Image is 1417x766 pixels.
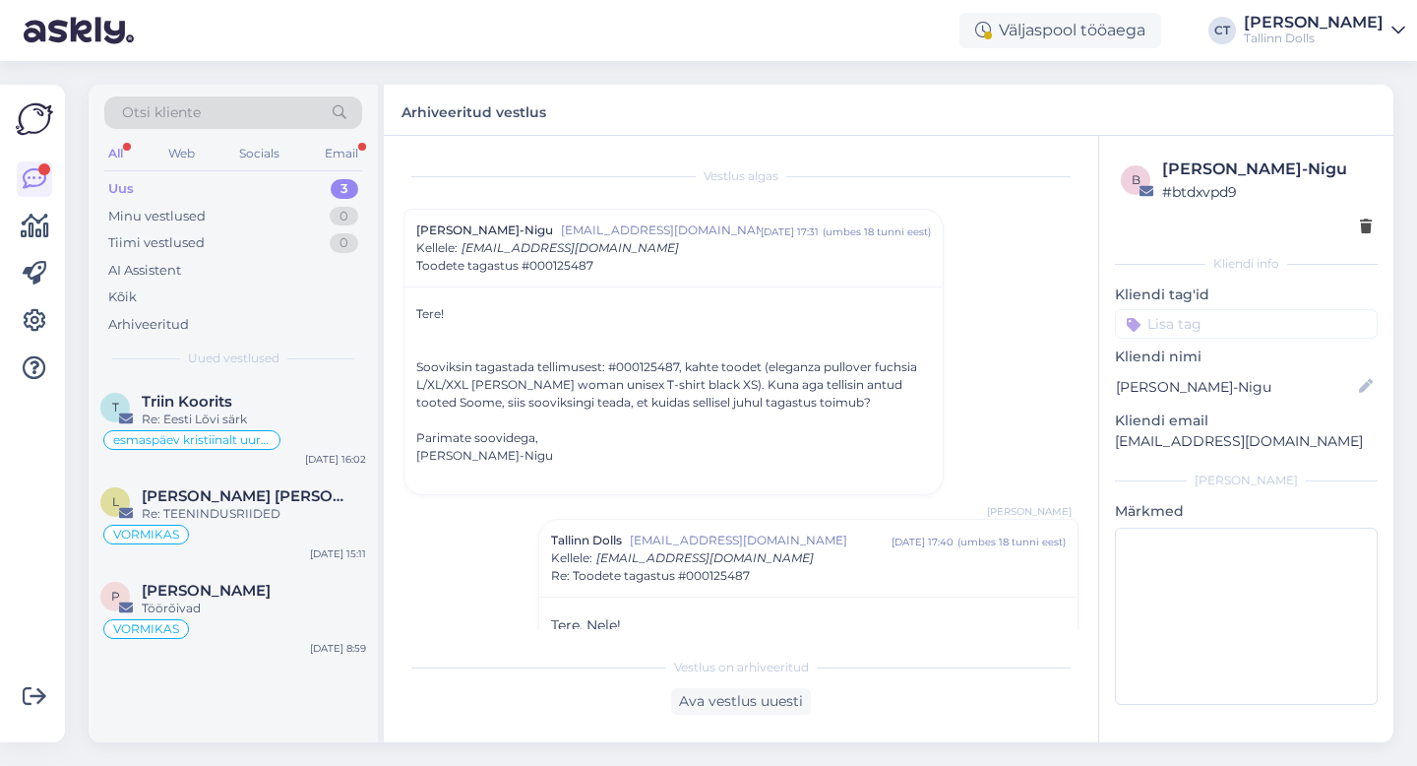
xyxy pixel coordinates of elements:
div: Tere! [416,305,931,323]
p: [EMAIL_ADDRESS][DOMAIN_NAME] [1115,431,1378,452]
span: P [111,589,120,604]
span: [EMAIL_ADDRESS][DOMAIN_NAME] [596,550,814,565]
span: Re: Toodete tagastus #000125487 [551,567,750,585]
div: ( umbes 18 tunni eest ) [957,535,1066,549]
div: [DATE] 17:40 [892,535,954,549]
div: Re: Eesti Lõvi särk [142,411,366,428]
p: Märkmed [1115,501,1378,522]
div: [DATE] 8:59 [310,641,366,656]
span: [EMAIL_ADDRESS][DOMAIN_NAME] [462,240,679,255]
div: [DATE] 16:02 [305,452,366,467]
span: Kellele : [416,240,458,255]
div: [PERSON_NAME] [1115,472,1378,489]
div: [PERSON_NAME] [1244,15,1384,31]
p: Kliendi email [1115,411,1378,431]
div: Tallinn Dolls [1244,31,1384,46]
div: Kliendi info [1115,255,1378,273]
span: Liisa Timmi [142,487,346,505]
span: [PERSON_NAME] [987,504,1072,519]
span: Kellele : [551,550,592,565]
span: Otsi kliente [122,102,201,123]
span: b [1132,172,1140,187]
span: T [112,400,119,415]
div: 0 [330,207,358,226]
div: AI Assistent [108,261,181,281]
p: Kliendi nimi [1115,347,1378,367]
span: [EMAIL_ADDRESS][DOMAIN_NAME] [561,222,761,239]
span: Tere, Nele! [551,616,621,634]
span: [EMAIL_ADDRESS][DOMAIN_NAME] [630,532,892,549]
span: esmaspäev kristiinalt uurida [113,434,271,446]
span: [PERSON_NAME]-Nigu [416,222,553,239]
div: All [104,141,127,166]
a: [PERSON_NAME]Tallinn Dolls [1244,15,1405,46]
div: Ava vestlus uuesti [671,688,811,715]
div: Kõik [108,287,137,307]
img: Askly Logo [16,100,53,138]
span: Toodete tagastus #000125487 [416,257,593,275]
div: Minu vestlused [108,207,206,226]
div: Uus [108,179,134,199]
span: Uued vestlused [188,350,279,367]
div: Email [321,141,362,166]
div: Väljaspool tööaega [959,13,1161,48]
div: ( umbes 18 tunni eest ) [823,224,931,239]
div: Re: TEENINDUSRIIDED [142,505,366,523]
span: Vestlus on arhiveeritud [674,659,809,676]
div: Sooviksin tagastada tellimusest: #000125487, kahte toodet (eleganza pullover fuchsia L/XL/XXL [PE... [416,358,931,412]
div: Arhiveeritud [108,315,189,335]
span: Tallinn Dolls [551,532,622,549]
div: Töörõivad [142,600,366,617]
span: Pille Tamme [142,582,271,600]
div: [DATE] 15:11 [310,546,366,561]
div: Web [164,141,199,166]
div: Parimate soovidega, [416,429,931,447]
div: [PERSON_NAME]-Nigu [416,447,931,465]
div: Tiimi vestlused [108,233,205,253]
div: # btdxvpd9 [1162,181,1372,203]
div: CT [1208,17,1236,44]
div: 3 [331,179,358,199]
span: VORMIKAS [113,623,179,635]
input: Lisa tag [1115,309,1378,339]
input: Lisa nimi [1116,376,1355,398]
div: Vestlus algas [403,167,1078,185]
span: VORMIKAS [113,529,179,541]
div: 0 [330,233,358,253]
div: [PERSON_NAME]-Nigu [1162,158,1372,181]
label: Arhiveeritud vestlus [401,96,546,123]
div: [DATE] 17:31 [761,224,819,239]
span: L [112,494,119,509]
div: Socials [235,141,283,166]
span: Triin Koorits [142,393,232,411]
p: Kliendi tag'id [1115,285,1378,305]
